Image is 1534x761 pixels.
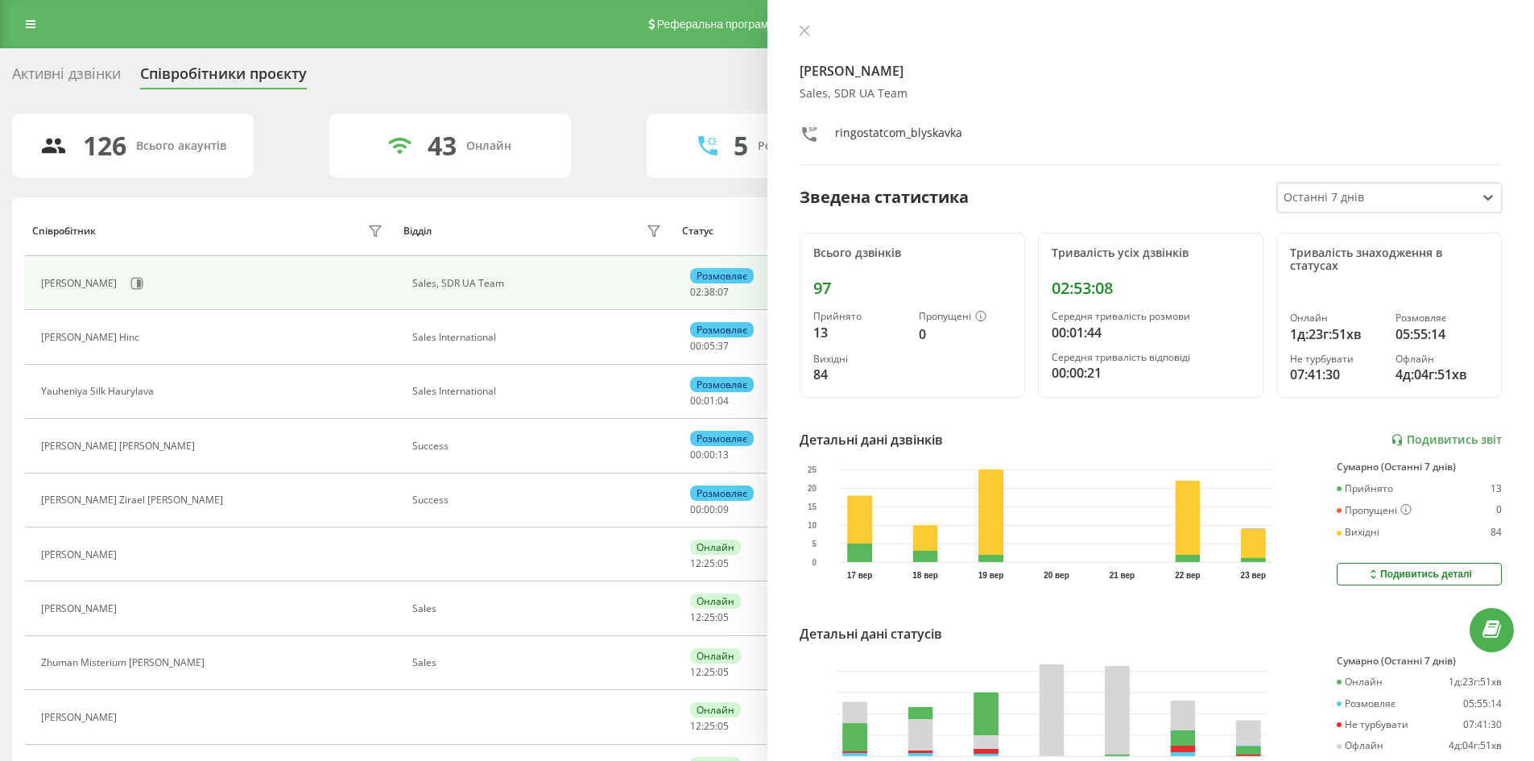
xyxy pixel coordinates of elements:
[919,325,1011,344] div: 0
[690,377,754,392] div: Розмовляє
[800,87,1503,101] div: Sales, SDR UA Team
[690,339,701,353] span: 00
[690,285,701,299] span: 02
[41,278,121,289] div: [PERSON_NAME]
[807,484,817,493] text: 20
[1052,352,1250,363] div: Середня тривалість відповіді
[1395,365,1488,384] div: 4д:04г:51хв
[1449,676,1502,688] div: 1д:23г:51хв
[704,556,715,570] span: 25
[704,665,715,679] span: 25
[1044,571,1069,580] text: 20 вер
[807,465,817,474] text: 25
[813,279,1011,298] div: 97
[813,354,906,365] div: Вихідні
[704,448,715,461] span: 00
[717,448,729,461] span: 13
[657,18,775,31] span: Реферальна програма
[403,225,432,237] div: Відділ
[978,571,1003,580] text: 19 вер
[690,612,729,623] div: : :
[704,719,715,733] span: 25
[1395,312,1488,324] div: Розмовляє
[690,395,729,407] div: : :
[1241,571,1267,580] text: 23 вер
[140,65,307,90] div: Співробітники проєкту
[717,665,729,679] span: 05
[1109,571,1135,580] text: 21 вер
[412,278,666,289] div: Sales, SDR UA Team
[1337,719,1408,730] div: Не турбувати
[807,521,817,530] text: 10
[41,494,227,506] div: [PERSON_NAME] Zirael [PERSON_NAME]
[1337,461,1502,473] div: Сумарно (Останні 7 днів)
[690,504,729,515] div: : :
[690,540,741,555] div: Онлайн
[1491,527,1502,538] div: 84
[813,323,906,342] div: 13
[813,365,906,384] div: 84
[1337,563,1502,585] button: Подивитись деталі
[690,449,729,461] div: : :
[717,394,729,407] span: 04
[1290,365,1383,384] div: 07:41:30
[1290,325,1383,344] div: 1д:23г:51хв
[690,486,754,501] div: Розмовляє
[1337,504,1412,517] div: Пропущені
[690,322,754,337] div: Розмовляє
[912,571,938,580] text: 18 вер
[412,386,666,397] div: Sales International
[690,287,729,298] div: : :
[690,593,741,609] div: Онлайн
[717,503,729,516] span: 09
[717,556,729,570] span: 05
[1395,354,1488,365] div: Офлайн
[412,603,666,614] div: Sales
[690,721,729,732] div: : :
[41,386,158,397] div: Yauheniya Silk Haurylava
[1337,676,1383,688] div: Онлайн
[1175,571,1201,580] text: 22 вер
[682,225,713,237] div: Статус
[690,702,741,718] div: Онлайн
[704,394,715,407] span: 01
[1337,740,1383,751] div: Офлайн
[1391,433,1502,447] a: Подивитись звіт
[32,225,96,237] div: Співробітник
[412,332,666,343] div: Sales International
[1463,698,1502,709] div: 05:55:14
[919,311,1011,324] div: Пропущені
[41,549,121,560] div: [PERSON_NAME]
[1337,698,1395,709] div: Розмовляє
[690,558,729,569] div: : :
[1337,483,1393,494] div: Прийнято
[717,339,729,353] span: 37
[690,610,701,624] span: 12
[41,440,199,452] div: [PERSON_NAME] [PERSON_NAME]
[1052,311,1250,322] div: Середня тривалість розмови
[800,430,943,449] div: Детальні дані дзвінків
[1052,279,1250,298] div: 02:53:08
[466,139,511,153] div: Онлайн
[807,503,817,511] text: 15
[412,440,666,452] div: Success
[412,494,666,506] div: Success
[690,719,701,733] span: 12
[812,558,817,567] text: 0
[1395,325,1488,344] div: 05:55:14
[41,657,209,668] div: Zhuman Misterium [PERSON_NAME]
[704,285,715,299] span: 38
[690,394,701,407] span: 00
[83,130,126,161] div: 126
[813,311,906,322] div: Прийнято
[41,332,143,343] div: [PERSON_NAME] Hinc
[690,448,701,461] span: 00
[1337,527,1379,538] div: Вихідні
[690,431,754,446] div: Розмовляє
[690,665,701,679] span: 12
[690,268,754,283] div: Розмовляє
[412,657,666,668] div: Sales
[1290,246,1488,274] div: Тривалість знаходження в статусах
[1496,504,1502,517] div: 0
[800,61,1503,81] h4: [PERSON_NAME]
